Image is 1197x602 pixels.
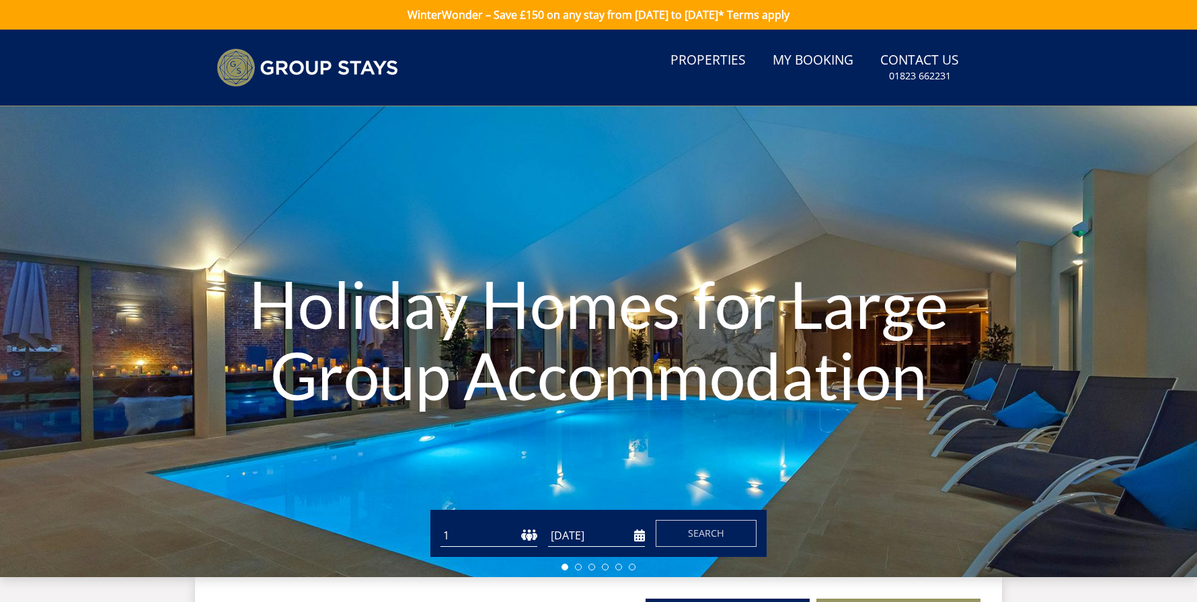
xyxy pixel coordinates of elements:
[665,46,751,76] a: Properties
[875,46,964,89] a: Contact Us01823 662231
[889,69,951,83] small: 01823 662231
[217,48,398,87] img: Group Stays
[548,525,645,547] input: Arrival Date
[180,241,1017,437] h1: Holiday Homes for Large Group Accommodation
[656,520,757,547] button: Search
[688,527,724,539] span: Search
[767,46,859,76] a: My Booking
